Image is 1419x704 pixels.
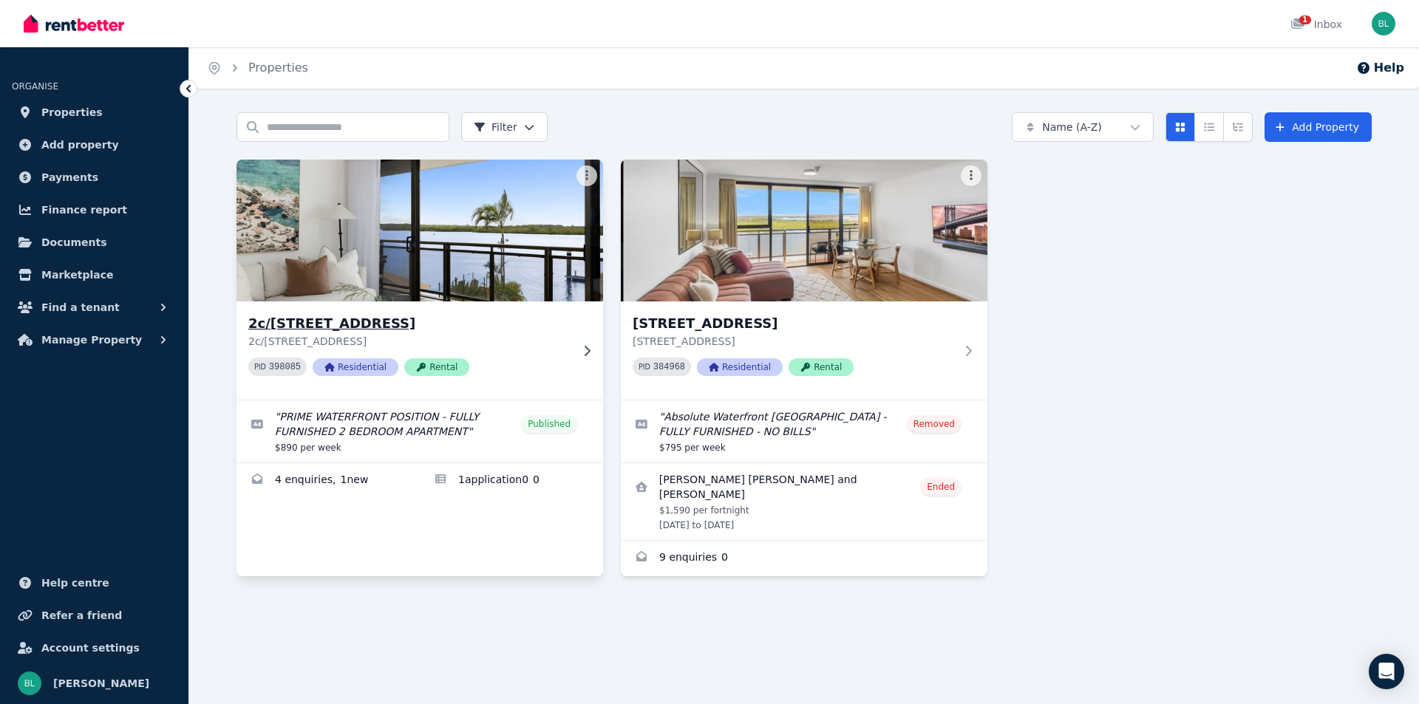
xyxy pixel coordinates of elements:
[12,163,177,192] a: Payments
[1372,12,1395,35] img: Britt Lundgren
[1194,112,1224,142] button: Compact list view
[621,463,987,540] a: View details for Eliana Marcela Gutierrez Bernal and Esteban Herrera Leguizamo
[633,334,955,349] p: [STREET_ADDRESS]
[41,574,109,592] span: Help centre
[1012,112,1154,142] button: Name (A-Z)
[41,266,113,284] span: Marketplace
[404,358,469,376] span: Rental
[12,325,177,355] button: Manage Property
[41,606,122,624] span: Refer a friend
[1166,112,1253,142] div: View options
[248,334,571,349] p: 2c/[STREET_ADDRESS]
[12,568,177,598] a: Help centre
[248,61,308,75] a: Properties
[474,120,517,134] span: Filter
[41,201,127,219] span: Finance report
[1166,112,1195,142] button: Card view
[12,130,177,160] a: Add property
[41,168,98,186] span: Payments
[1369,654,1404,689] div: Open Intercom Messenger
[12,293,177,322] button: Find a tenant
[621,400,987,462] a: Edit listing: Absolute Waterfront 9th Floor Duporth Avenue Apartment - FULLY FURNISHED - NO BILLS
[41,298,120,316] span: Find a tenant
[189,47,326,89] nav: Breadcrumb
[41,331,142,349] span: Manage Property
[961,165,981,186] button: More options
[12,81,58,92] span: ORGANISE
[12,633,177,663] a: Account settings
[789,358,854,376] span: Rental
[621,541,987,576] a: Enquiries for 9b/120 Duporth Ave, Maroochydore
[24,13,124,35] img: RentBetter
[12,98,177,127] a: Properties
[1042,120,1102,134] span: Name (A-Z)
[1290,17,1342,32] div: Inbox
[621,160,987,301] img: 9b/120 Duporth Ave, Maroochydore
[12,195,177,225] a: Finance report
[1356,59,1404,77] button: Help
[236,463,420,499] a: Enquiries for 2c/120-122 Duporth Ave, Maroochydore
[1265,112,1372,142] a: Add Property
[639,363,650,371] small: PID
[18,671,41,695] img: Britt Lundgren
[236,400,603,462] a: Edit listing: PRIME WATERFRONT POSITION - FULLY FURNISHED 2 BEDROOM APARTMENT
[621,160,987,400] a: 9b/120 Duporth Ave, Maroochydore[STREET_ADDRESS][STREET_ADDRESS]PID 384968ResidentialRental
[12,228,177,257] a: Documents
[248,313,571,334] h3: 2c/[STREET_ADDRESS]
[269,362,301,372] code: 398085
[1223,112,1253,142] button: Expanded list view
[576,165,597,186] button: More options
[254,363,266,371] small: PID
[697,358,783,376] span: Residential
[1299,16,1311,24] span: 1
[236,160,603,400] a: 2c/120-122 Duporth Ave, Maroochydore2c/[STREET_ADDRESS]2c/[STREET_ADDRESS]PID 398085ResidentialRe...
[41,639,140,657] span: Account settings
[228,156,613,305] img: 2c/120-122 Duporth Ave, Maroochydore
[53,674,149,692] span: [PERSON_NAME]
[41,103,103,121] span: Properties
[41,233,107,251] span: Documents
[461,112,548,142] button: Filter
[420,463,603,499] a: Applications for 2c/120-122 Duporth Ave, Maroochydore
[41,136,119,154] span: Add property
[12,601,177,630] a: Refer a friend
[653,362,685,372] code: 384968
[633,313,955,334] h3: [STREET_ADDRESS]
[313,358,398,376] span: Residential
[12,260,177,290] a: Marketplace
